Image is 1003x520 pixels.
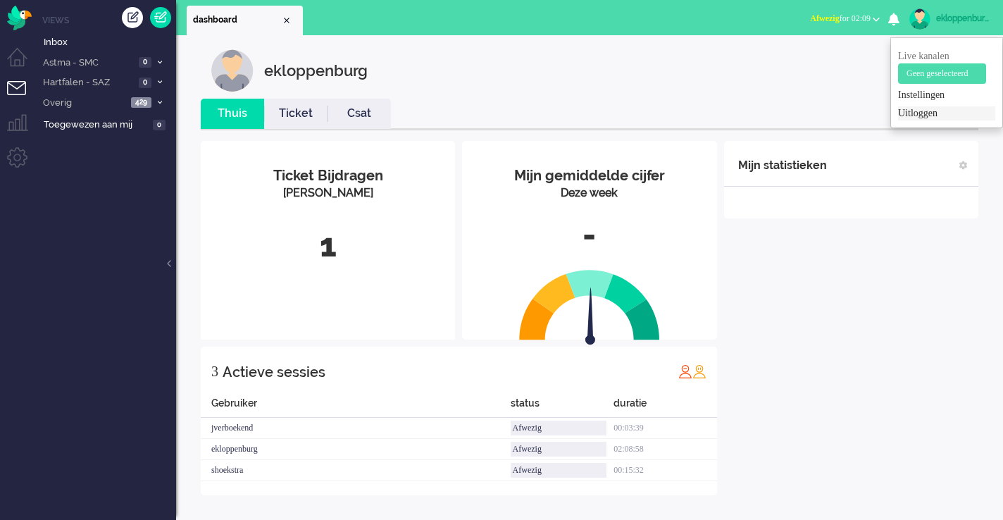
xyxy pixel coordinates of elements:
div: 3 [211,357,218,385]
a: Uitloggen [898,106,995,120]
a: Ticket [264,106,328,122]
span: Astma - SMC [41,56,135,70]
a: Quick Ticket [150,7,171,28]
a: Inbox [41,34,176,49]
div: Afwezig [511,463,607,478]
li: Dashboard menu [7,48,39,80]
li: Views [42,14,176,26]
span: Overig [41,97,127,110]
li: Thuis [201,99,264,129]
li: Afwezigfor 02:09 [802,4,888,35]
div: Creëer ticket [122,7,143,28]
span: dashboard [193,14,281,26]
img: profile_red.svg [678,364,692,378]
span: for 02:09 [810,13,871,23]
div: - [473,212,706,259]
div: ekloppenburg [201,439,511,460]
div: Gebruiker [201,396,511,418]
span: Inbox [44,36,176,49]
div: Afwezig [511,421,607,435]
div: jverboekend [201,418,511,439]
img: profile_orange.svg [692,364,706,378]
img: avatar [909,8,930,30]
span: 0 [139,57,151,68]
span: Afwezig [810,13,839,23]
span: 0 [153,120,166,130]
div: 1 [211,223,444,269]
img: flow_omnibird.svg [7,6,32,30]
li: Ticket [264,99,328,129]
li: Tickets menu [7,81,39,113]
span: 429 [131,97,151,108]
li: Csat [328,99,391,129]
div: ekloppenburg [936,11,989,25]
a: ekloppenburg [907,8,989,30]
div: [PERSON_NAME] [211,185,444,202]
button: Geen geselecteerd [898,63,986,84]
div: ekloppenburg [264,49,368,92]
div: duratie [613,396,717,418]
div: status [511,396,614,418]
span: 0 [139,78,151,88]
div: 00:15:32 [613,460,717,481]
div: 02:08:58 [613,439,717,460]
img: semi_circle.svg [519,269,660,340]
img: customer.svg [211,49,254,92]
a: Instellingen [898,88,995,102]
div: Mijn statistieken [738,151,827,180]
div: Ticket Bijdragen [211,166,444,186]
div: Actieve sessies [223,358,325,386]
li: Admin menu [7,147,39,179]
span: Geen geselecteerd [907,68,968,78]
span: Hartfalen - SAZ [41,76,135,89]
img: arrow.svg [560,287,621,348]
div: Deze week [473,185,706,202]
div: Afwezig [511,442,607,457]
a: Omnidesk [7,9,32,20]
a: Thuis [201,106,264,122]
a: Toegewezen aan mij 0 [41,116,176,132]
a: Csat [328,106,391,122]
li: Supervisor menu [7,114,39,146]
div: 00:03:39 [613,418,717,439]
button: Afwezigfor 02:09 [802,8,888,29]
span: Toegewezen aan mij [44,118,149,132]
div: shoekstra [201,460,511,481]
span: Live kanalen [898,51,986,78]
div: Close tab [281,15,292,26]
li: Dashboard [187,6,303,35]
div: Mijn gemiddelde cijfer [473,166,706,186]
